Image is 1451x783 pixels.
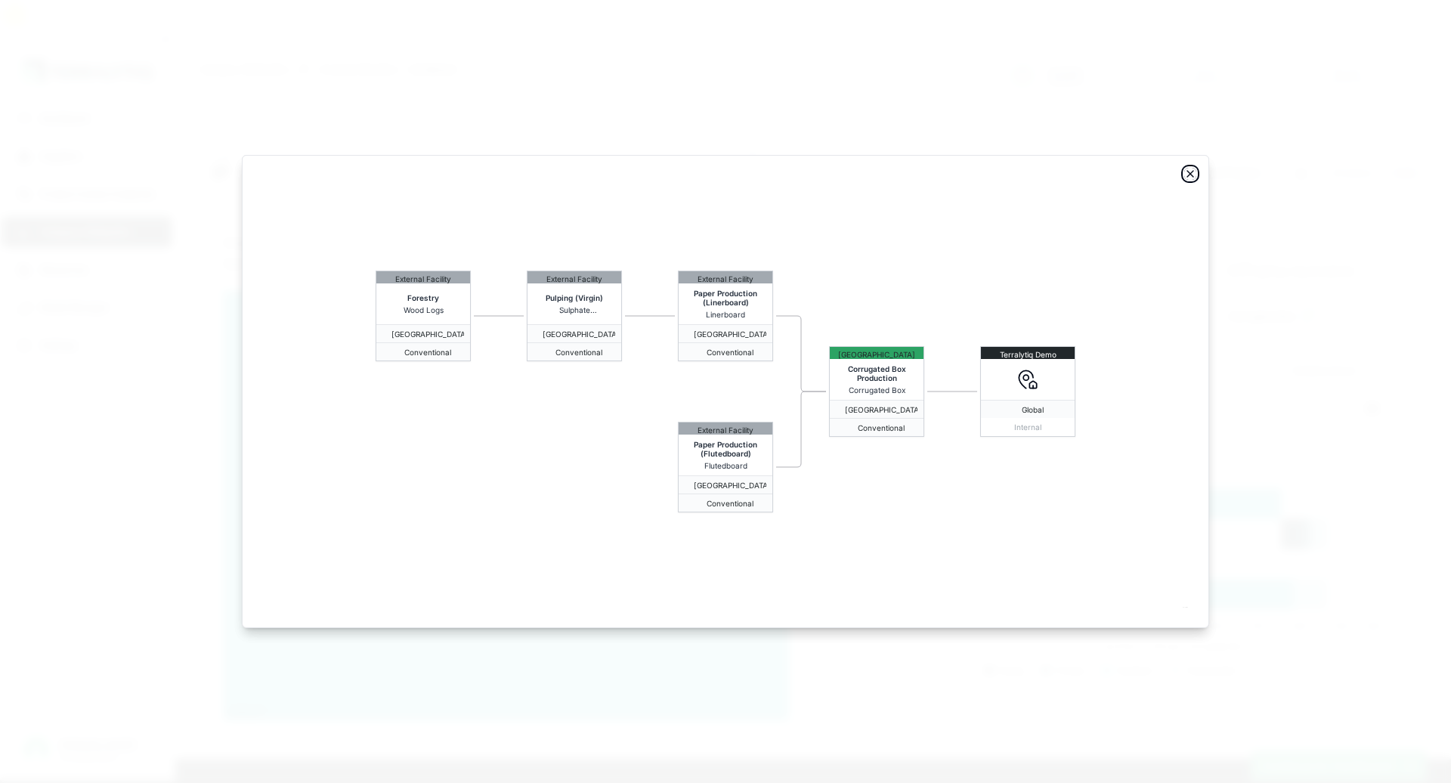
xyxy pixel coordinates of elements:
span: United States of America [534,330,615,339]
span: conventional [685,499,766,508]
span: Sulphate [MEDICAL_DATA] [531,305,618,314]
span: Forestry [407,293,439,302]
div: External Facility [546,271,602,283]
span: Wood Logs [404,305,444,314]
span: conventional [685,348,766,357]
g: Edge from 3 to 5 [776,316,826,391]
div: External Facility [698,271,753,283]
span: Paper Production (Flutedboard) [682,440,769,458]
div: Terralytiq Demo [1000,347,1057,359]
a: React Flow attribution [1183,607,1188,608]
span: United States of America [836,405,917,414]
span: Corrugated Box [849,385,905,395]
div: External Facility [698,422,753,435]
span: United States of America [382,330,464,339]
span: conventional [534,348,615,357]
span: Paper Production (Linerboard) [682,289,769,307]
span: United States of America [685,330,766,339]
g: Edge from 4 to 5 [776,391,826,467]
span: Pulping (Virgin) [546,293,603,302]
span: conventional [382,348,464,357]
span: Corrugated Box Production [833,364,920,382]
span: conventional [836,423,917,432]
div: External Facility [395,271,451,283]
span: Linerboard [706,310,745,319]
span: United States of America [685,481,766,490]
span: Flutedboard [704,461,747,470]
div: [GEOGRAPHIC_DATA] [838,347,915,359]
div: Internal [981,418,1075,436]
span: Global [987,405,1069,414]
